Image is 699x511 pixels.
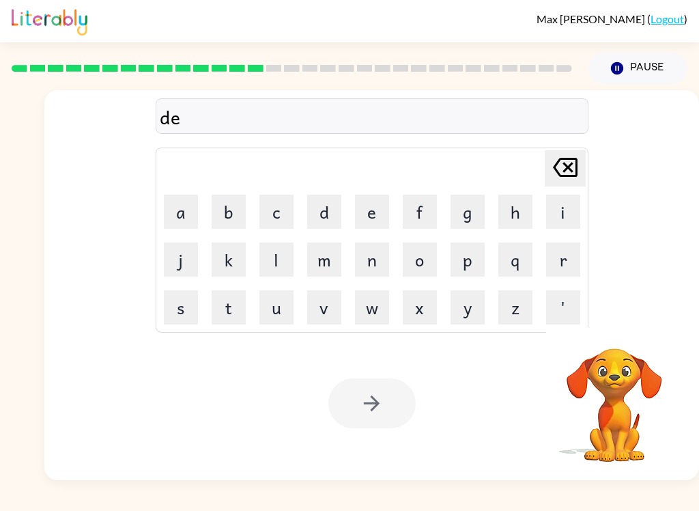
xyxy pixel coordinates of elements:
[537,12,647,25] span: Max [PERSON_NAME]
[164,290,198,324] button: s
[546,195,580,229] button: i
[259,290,294,324] button: u
[498,243,532,277] button: q
[588,53,687,84] button: Pause
[307,195,341,229] button: d
[403,195,437,229] button: f
[403,290,437,324] button: x
[355,290,389,324] button: w
[212,243,246,277] button: k
[164,243,198,277] button: j
[498,290,532,324] button: z
[451,290,485,324] button: y
[355,195,389,229] button: e
[307,290,341,324] button: v
[403,243,437,277] button: o
[307,243,341,277] button: m
[259,195,294,229] button: c
[259,243,294,277] button: l
[546,290,580,324] button: '
[546,243,580,277] button: r
[160,102,584,131] div: de
[164,195,198,229] button: a
[212,195,246,229] button: b
[355,243,389,277] button: n
[212,290,246,324] button: t
[451,195,485,229] button: g
[451,243,485,277] button: p
[498,195,532,229] button: h
[546,327,683,464] video: Your browser must support playing .mp4 files to use Literably. Please try using another browser.
[651,12,684,25] a: Logout
[12,5,87,36] img: Literably
[537,12,687,25] div: ( )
